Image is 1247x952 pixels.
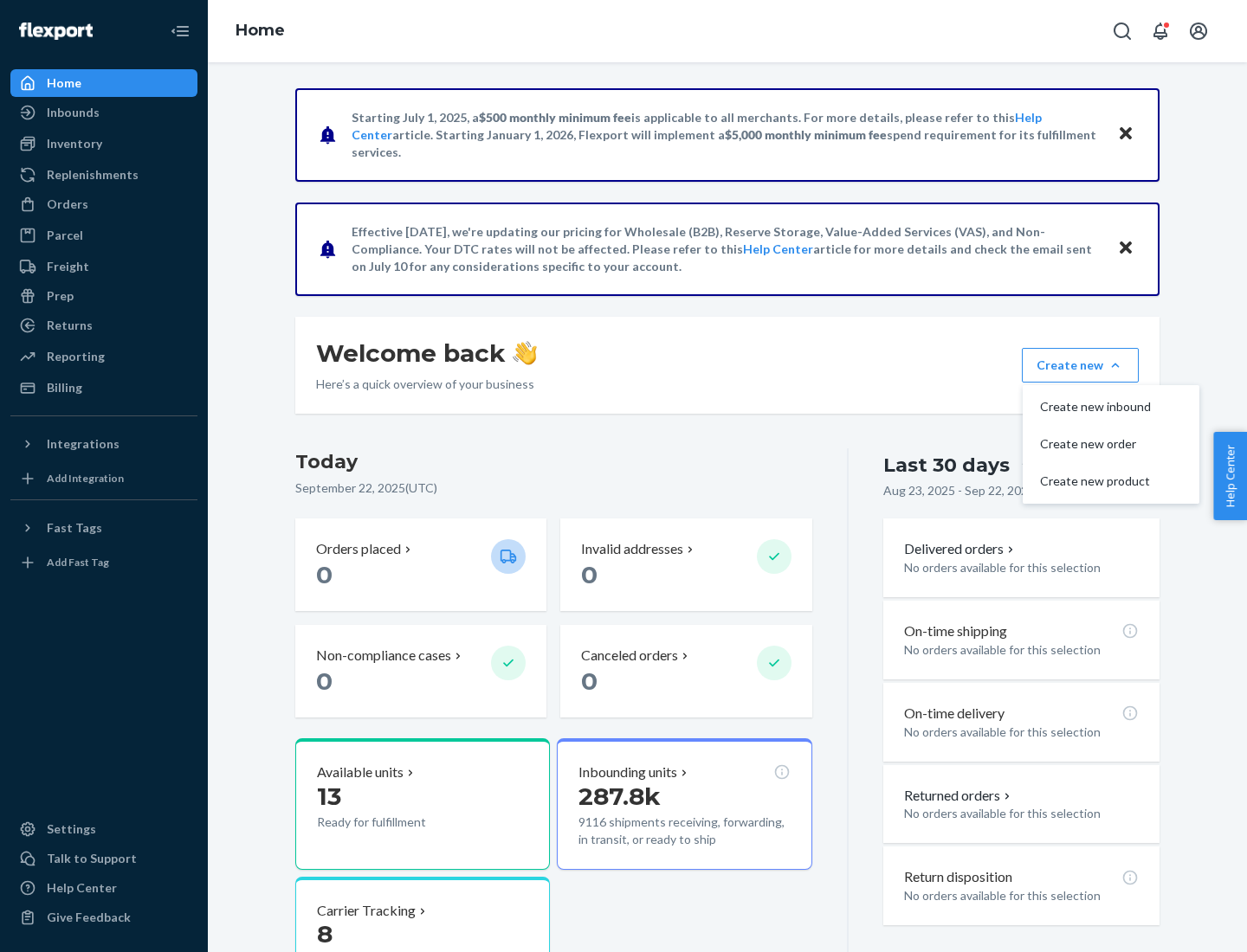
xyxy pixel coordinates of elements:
[10,99,197,126] a: Inbounds
[47,471,124,486] div: Add Integration
[295,738,550,870] button: Available units13Ready for fulfillment
[47,909,131,926] div: Give Feedback
[10,904,197,931] button: Give Feedback
[352,223,1101,275] p: Effective [DATE], we're updating our pricing for Wholesale (B2B), Reserve Storage, Value-Added Se...
[10,514,197,542] button: Fast Tags
[236,21,285,40] a: Home
[1040,438,1151,450] span: Create new order
[10,312,197,339] a: Returns
[581,666,598,696] span: 0
[1105,14,1140,48] button: Open Search Box
[1115,236,1137,261] button: Close
[560,625,811,717] button: Canceled orders 0
[316,666,333,696] span: 0
[1213,432,1247,520] button: Help Center
[10,845,197,872] a: Talk to Support
[317,814,477,831] p: Ready for fulfillment
[1040,401,1151,413] span: Create new inbound
[47,879,117,897] div: Help Center
[10,430,197,458] button: Integrations
[904,539,1018,559] button: Delivered orders
[10,222,197,249] a: Parcel
[743,241,813,256] a: Help Center
[295,479,812,497] p: September 22, 2025 ( UTC )
[904,805,1139,822] p: No orders available for this selection
[317,919,333,949] span: 8
[47,287,74,305] div: Prep
[10,253,197,280] a: Freight
[578,814,790,848] p: 9116 shipments receiving, forwarding, in transit, or ready to ship
[10,549,197,576] a: Add Fast Tag
[47,196,88,213] div: Orders
[1115,122,1137,147] button: Close
[581,560,598,589] span: 0
[904,559,1139,576] p: No orders available for this selection
[1181,14,1216,48] button: Open account menu
[47,850,137,867] div: Talk to Support
[47,166,139,183] div: Replenishments
[578,762,677,782] p: Inbounding units
[904,724,1139,741] p: No orders available for this selection
[47,379,82,396] div: Billing
[904,867,1012,887] p: Return disposition
[513,341,537,365] img: hand-wave emoji
[1040,475,1151,487] span: Create new product
[10,465,197,492] a: Add Integration
[1026,389,1196,426] button: Create new inbound
[1026,426,1196,463] button: Create new order
[1143,14,1178,48] button: Open notifications
[47,555,109,569] div: Add Fast Tag
[295,625,546,717] button: Non-compliance cases 0
[316,560,333,589] span: 0
[10,815,197,843] a: Settings
[904,641,1139,659] p: No orders available for this selection
[560,518,811,611] button: Invalid addresses 0
[557,738,811,870] button: Inbounding units287.8k9116 shipments receiving, forwarding, in transit, or ready to ship
[295,518,546,611] button: Orders placed 0
[10,161,197,189] a: Replenishments
[1026,463,1196,500] button: Create new product
[47,227,83,244] div: Parcel
[904,621,1007,641] p: On-time shipping
[47,519,102,537] div: Fast Tags
[725,127,887,142] span: $5,000 monthly minimum fee
[10,282,197,310] a: Prep
[581,539,683,559] p: Invalid addresses
[352,109,1101,161] p: Starting July 1, 2025, a is applicable to all merchants. For more details, please refer to this a...
[317,901,416,921] p: Carrier Tracking
[47,435,120,453] div: Integrations
[10,343,197,370] a: Reporting
[317,762,404,782] p: Available units
[316,539,401,559] p: Orders placed
[316,646,451,666] p: Non-compliance cases
[163,14,197,48] button: Close Navigation
[47,135,102,152] div: Inventory
[10,874,197,902] a: Help Center
[1022,348,1139,383] button: Create newCreate new inboundCreate new orderCreate new product
[47,348,105,365] div: Reporting
[10,69,197,97] a: Home
[47,104,100,121] div: Inbounds
[479,110,631,125] span: $500 monthly minimum fee
[222,6,299,56] ol: breadcrumbs
[47,258,89,275] div: Freight
[47,820,96,838] div: Settings
[904,887,1139,904] p: No orders available for this selection
[10,130,197,158] a: Inventory
[578,782,661,811] span: 287.8k
[316,338,537,369] h1: Welcome back
[10,374,197,402] a: Billing
[47,74,81,92] div: Home
[581,646,678,666] p: Canceled orders
[904,704,1005,724] p: On-time delivery
[883,482,1067,499] p: Aug 23, 2025 - Sep 22, 2025 ( UTC )
[904,786,1014,806] button: Returned orders
[10,190,197,218] a: Orders
[317,782,341,811] span: 13
[47,317,93,334] div: Returns
[19,23,93,40] img: Flexport logo
[316,376,537,393] p: Here’s a quick overview of your business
